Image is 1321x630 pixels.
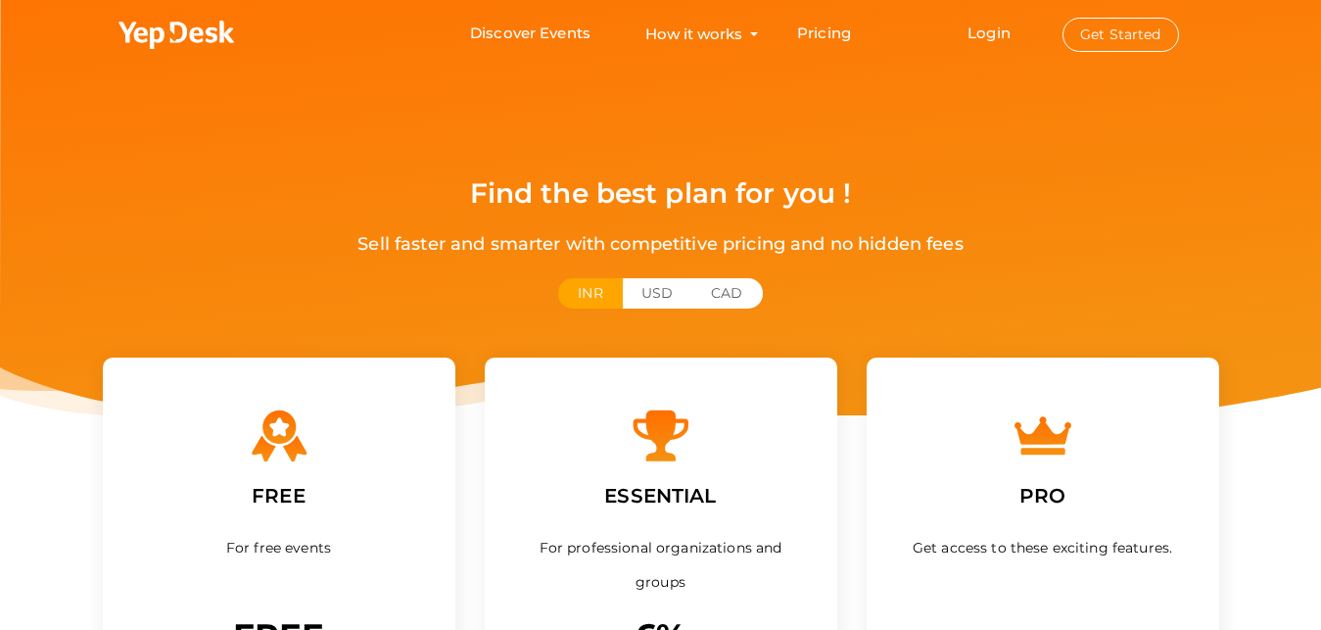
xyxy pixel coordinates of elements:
[558,278,622,309] button: INR
[639,16,748,52] button: How it works
[632,407,690,465] img: trophy.svg
[1005,465,1080,526] label: PRO
[1062,18,1179,52] button: Get Started
[622,278,692,309] button: USD
[1014,407,1072,465] img: crown.svg
[10,230,1311,259] div: Sell faster and smarter with competitive pricing and no hidden fees
[967,24,1011,42] a: Login
[250,407,308,465] img: Free
[10,157,1311,230] div: Find the best plan for you !
[132,531,426,609] div: For free events
[691,278,762,309] button: CAD
[237,465,320,526] label: FREE
[797,16,851,52] a: Pricing
[590,465,731,526] label: ESSENTIAL
[470,16,590,52] a: Discover Events
[514,531,808,609] div: For professional organizations and groups
[896,531,1190,609] div: Get access to these exciting features.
